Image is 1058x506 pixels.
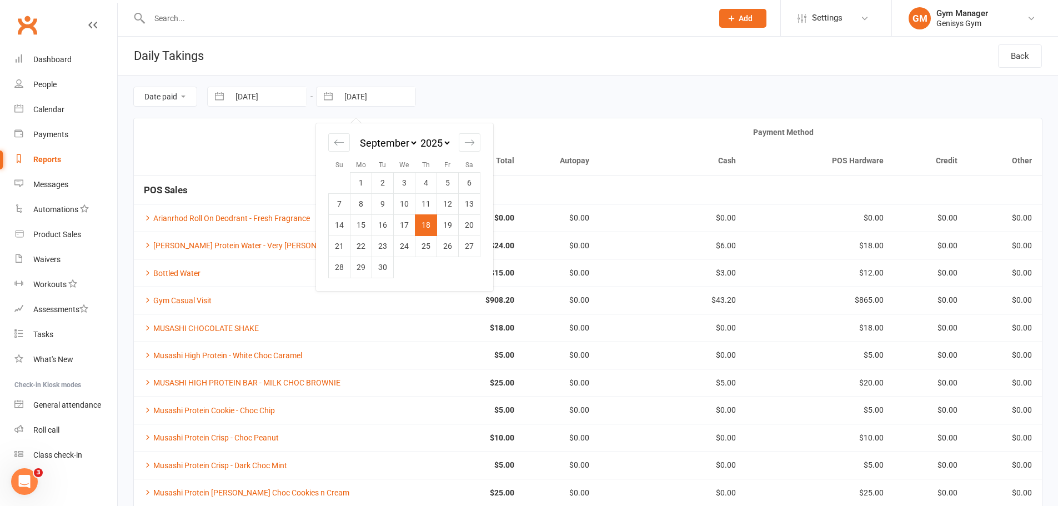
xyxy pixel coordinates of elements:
small: Su [335,161,343,169]
small: Fr [444,161,450,169]
a: Tasks [14,322,117,347]
td: Monday, September 1, 2025 [350,172,372,193]
small: We [399,161,409,169]
div: $865.00 [756,296,883,304]
div: $0.00 [534,406,589,414]
div: What's New [33,355,73,364]
td: Wednesday, September 3, 2025 [394,172,415,193]
small: Tu [379,161,386,169]
a: What's New [14,347,117,372]
td: Thursday, September 4, 2025 [415,172,437,193]
a: Arianrhod Roll On Deodrant - Fresh Fragrance [144,214,310,223]
div: Payments [33,130,68,139]
div: $0.00 [904,406,958,414]
h1: Daily Takings [118,37,204,75]
div: $18.00 [756,242,883,250]
div: $25.00 [756,489,883,497]
div: $3.00 [609,269,736,277]
a: Clubworx [13,11,41,39]
div: $6.00 [609,242,736,250]
td: Tuesday, September 2, 2025 [372,172,394,193]
div: $0.00 [609,406,736,414]
td: Sunday, September 14, 2025 [329,214,350,236]
div: $43.20 [609,296,736,304]
a: Workouts [14,272,117,297]
div: Calendar [33,105,64,114]
div: Autopay [534,157,589,165]
div: $0.00 [977,214,1032,222]
div: Waivers [33,255,61,264]
div: $0.00 [977,351,1032,359]
div: $0.00 [534,434,589,442]
div: $5.00 [756,406,883,414]
div: $0.00 [534,324,589,332]
td: Sunday, September 7, 2025 [329,193,350,214]
div: Product Sales [33,230,81,239]
strong: $18.00 [387,324,514,332]
td: Monday, September 22, 2025 [350,236,372,257]
div: Calendar [316,123,493,291]
a: Musashi Protein Cookie - Choc Chip [144,406,275,415]
a: Class kiosk mode [14,443,117,468]
div: $20.00 [756,379,883,387]
td: Friday, September 12, 2025 [437,193,459,214]
div: $0.00 [904,379,958,387]
div: Genisys Gym [936,18,988,28]
div: $0.00 [977,461,1032,469]
strong: $908.20 [387,296,514,304]
div: $0.00 [904,324,958,332]
div: $5.00 [756,351,883,359]
div: $18.00 [756,324,883,332]
div: $0.00 [609,324,736,332]
strong: $25.00 [387,379,514,387]
a: Calendar [14,97,117,122]
div: $0.00 [534,214,589,222]
td: Saturday, September 27, 2025 [459,236,480,257]
a: MUSASHI HIGH PROTEIN BAR - MILK CHOC BROWNIE [144,378,340,387]
div: $5.00 [756,461,883,469]
div: $0.00 [534,489,589,497]
strong: $10.00 [387,434,514,442]
div: Messages [33,180,68,189]
div: $0.00 [904,461,958,469]
div: $0.00 [609,351,736,359]
td: Selected. Thursday, September 18, 2025 [415,214,437,236]
a: Musashi High Protein - White Choc Caramel [144,351,302,360]
small: Sa [465,161,473,169]
div: $0.00 [977,434,1032,442]
td: Tuesday, September 9, 2025 [372,193,394,214]
input: To [338,87,415,106]
a: Bottled Water [144,269,200,278]
div: $0.00 [609,461,736,469]
a: MUSASHI CHOCOLATE SHAKE [144,324,259,333]
div: $0.00 [977,379,1032,387]
div: $0.00 [977,296,1032,304]
div: Assessments [33,305,88,314]
div: $0.00 [534,379,589,387]
div: General attendance [33,400,101,409]
input: Search... [146,11,705,26]
td: Monday, September 15, 2025 [350,214,372,236]
div: $5.00 [609,379,736,387]
a: [PERSON_NAME] Protein Water - Very [PERSON_NAME] [144,241,344,250]
div: Reports [33,155,61,164]
small: Mo [356,161,366,169]
div: $0.00 [756,214,883,222]
td: Friday, September 26, 2025 [437,236,459,257]
span: Settings [812,6,843,31]
td: Tuesday, September 30, 2025 [372,257,394,278]
td: Saturday, September 6, 2025 [459,172,480,193]
strong: $5.00 [387,461,514,469]
div: Tasks [33,330,53,339]
div: Automations [33,205,78,214]
div: POS Hardware [756,157,883,165]
a: Messages [14,172,117,197]
div: $0.00 [534,296,589,304]
div: Dashboard [33,55,72,64]
div: $0.00 [904,296,958,304]
div: $0.00 [534,461,589,469]
a: Reports [14,147,117,172]
a: Musashi Protein [PERSON_NAME] Choc Cookies n Cream [144,488,349,497]
a: Assessments [14,297,117,322]
td: Monday, September 8, 2025 [350,193,372,214]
